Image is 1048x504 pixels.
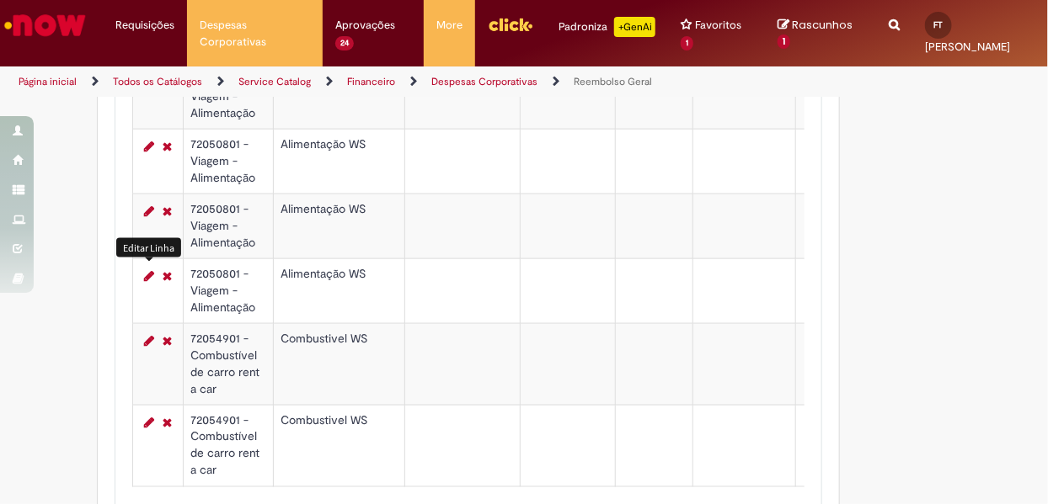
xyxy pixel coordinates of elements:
[436,17,463,34] span: More
[273,194,404,259] td: Alimentação WS
[925,40,1010,54] span: [PERSON_NAME]
[113,75,202,88] a: Todos os Catálogos
[140,266,158,286] a: Editar Linha 4
[158,266,176,286] a: Remover linha 4
[183,324,273,406] td: 72054901 - Combustível de carro rent a car
[273,406,404,487] td: Combustivel WS
[238,75,311,88] a: Service Catalog
[116,238,181,257] div: Editar Linha
[158,412,176,432] a: Remover linha 6
[158,201,176,221] a: Remover linha 3
[140,331,158,351] a: Editar Linha 5
[183,406,273,487] td: 72054901 - Combustível de carro rent a car
[158,136,176,157] a: Remover linha 2
[273,259,404,324] td: Alimentação WS
[574,75,652,88] a: Reembolso Geral
[158,331,176,351] a: Remover linha 5
[778,18,864,49] a: Rascunhos
[681,36,693,50] span: 1
[2,8,88,42] img: ServiceNow
[273,130,404,194] td: Alimentação WS
[695,17,741,34] span: Favoritos
[13,66,686,98] ul: Trilhas de página
[273,324,404,406] td: Combustivel WS
[431,75,537,88] a: Despesas Corporativas
[488,12,533,37] img: click_logo_yellow_360x200.png
[140,412,158,432] a: Editar Linha 6
[335,36,354,50] span: 24
[200,17,310,50] span: Despesas Corporativas
[335,17,395,34] span: Aprovações
[778,34,790,50] span: 1
[559,17,655,37] div: Padroniza
[183,259,273,324] td: 72050801 - Viagem - Alimentação
[614,17,655,37] p: +GenAi
[183,130,273,194] td: 72050801 - Viagem - Alimentação
[183,194,273,259] td: 72050801 - Viagem - Alimentação
[792,17,853,33] span: Rascunhos
[115,17,174,34] span: Requisições
[140,136,158,157] a: Editar Linha 2
[347,75,395,88] a: Financeiro
[140,201,158,221] a: Editar Linha 3
[934,19,944,30] span: FT
[19,75,77,88] a: Página inicial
